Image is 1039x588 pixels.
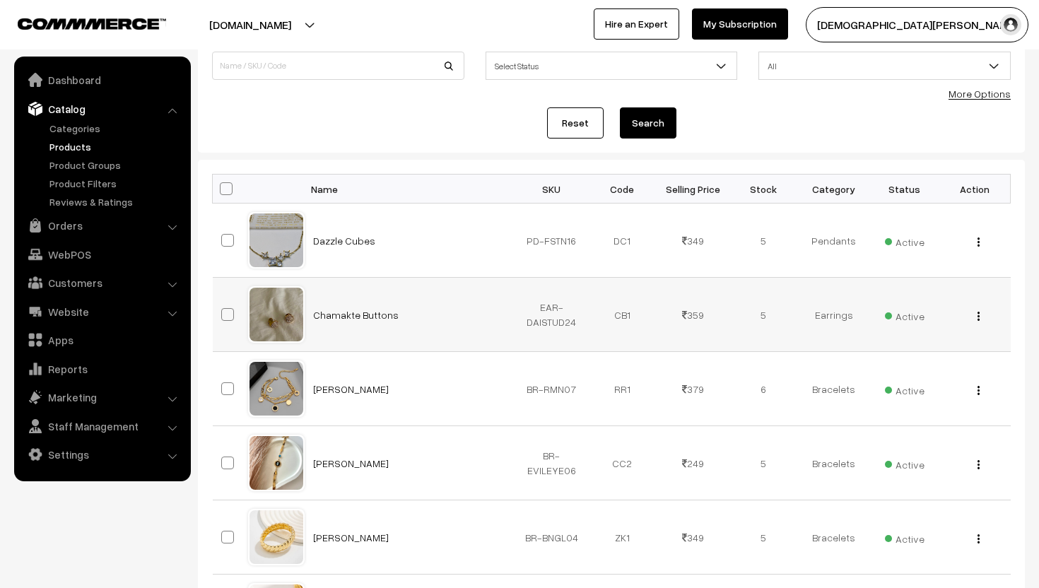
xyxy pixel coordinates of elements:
[18,384,186,410] a: Marketing
[486,52,738,80] span: Select Status
[799,204,869,278] td: Pendants
[313,235,375,247] a: Dazzle Cubes
[517,175,587,204] th: SKU
[517,204,587,278] td: PD-FSTN16
[620,107,676,139] button: Search
[728,204,799,278] td: 5
[885,528,924,546] span: Active
[517,278,587,352] td: EAR-DAISTUD24
[18,18,166,29] img: COMMMERCE
[799,175,869,204] th: Category
[305,175,517,204] th: Name
[18,242,186,267] a: WebPOS
[18,356,186,382] a: Reports
[657,500,728,575] td: 349
[18,442,186,467] a: Settings
[517,426,587,500] td: BR-EVILEYE06
[313,531,389,543] a: [PERSON_NAME]
[160,7,341,42] button: [DOMAIN_NAME]
[517,352,587,426] td: BR-RMN07
[799,500,869,575] td: Bracelets
[587,500,657,575] td: ZK1
[46,194,186,209] a: Reviews & Ratings
[978,237,980,247] img: Menu
[18,67,186,93] a: Dashboard
[46,158,186,172] a: Product Groups
[728,352,799,426] td: 6
[885,380,924,398] span: Active
[517,500,587,575] td: BR-BNGL04
[18,327,186,353] a: Apps
[885,231,924,249] span: Active
[869,175,940,204] th: Status
[18,96,186,122] a: Catalog
[18,14,141,31] a: COMMMERCE
[547,107,604,139] a: Reset
[18,413,186,439] a: Staff Management
[885,454,924,472] span: Active
[587,278,657,352] td: CB1
[728,426,799,500] td: 5
[1000,14,1021,35] img: user
[799,352,869,426] td: Bracelets
[758,52,1011,80] span: All
[728,278,799,352] td: 5
[587,204,657,278] td: DC1
[657,278,728,352] td: 359
[18,213,186,238] a: Orders
[728,175,799,204] th: Stock
[806,7,1028,42] button: [DEMOGRAPHIC_DATA][PERSON_NAME]
[212,52,464,80] input: Name / SKU / Code
[486,54,737,78] span: Select Status
[313,309,399,321] a: Chamakte Buttons
[759,54,1010,78] span: All
[940,175,1011,204] th: Action
[657,352,728,426] td: 379
[657,175,728,204] th: Selling Price
[313,457,389,469] a: [PERSON_NAME]
[587,352,657,426] td: RR1
[46,176,186,191] a: Product Filters
[18,270,186,295] a: Customers
[978,534,980,543] img: Menu
[885,305,924,324] span: Active
[46,121,186,136] a: Categories
[46,139,186,154] a: Products
[18,299,186,324] a: Website
[949,88,1011,100] a: More Options
[594,8,679,40] a: Hire an Expert
[587,175,657,204] th: Code
[587,426,657,500] td: CC2
[978,386,980,395] img: Menu
[692,8,788,40] a: My Subscription
[657,204,728,278] td: 349
[313,383,389,395] a: [PERSON_NAME]
[978,312,980,321] img: Menu
[799,278,869,352] td: Earrings
[978,460,980,469] img: Menu
[799,426,869,500] td: Bracelets
[728,500,799,575] td: 5
[657,426,728,500] td: 249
